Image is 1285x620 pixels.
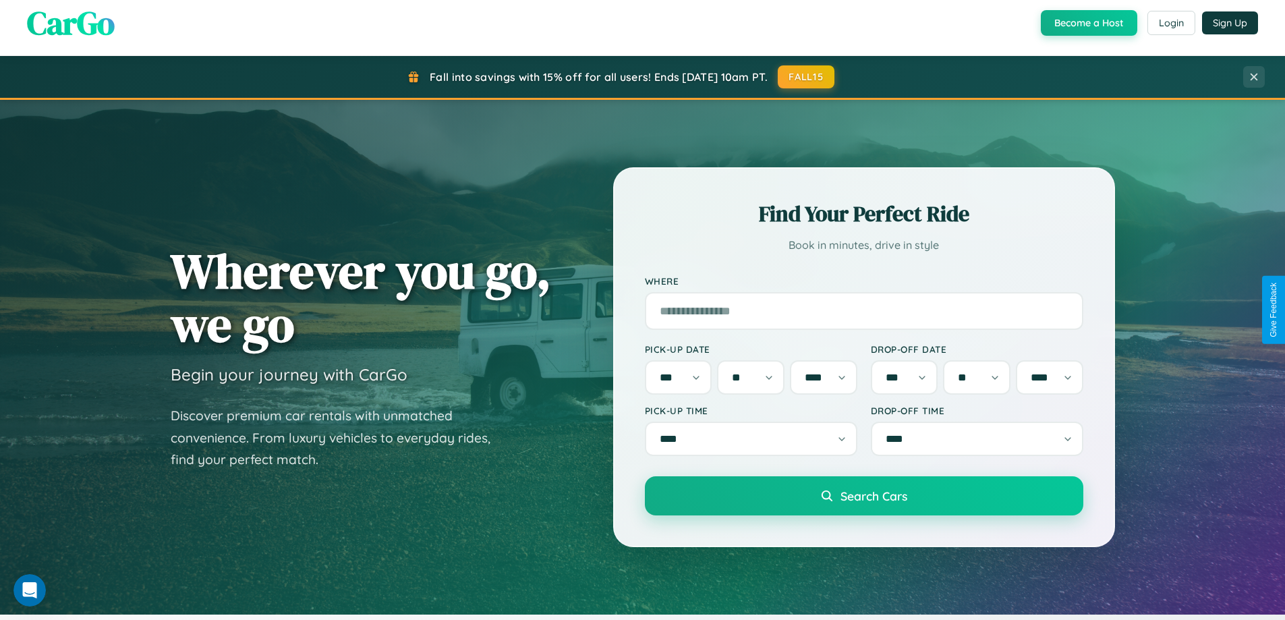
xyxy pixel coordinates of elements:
button: Search Cars [645,476,1083,515]
label: Where [645,275,1083,287]
label: Drop-off Date [871,343,1083,355]
span: CarGo [27,1,115,45]
button: Login [1147,11,1195,35]
iframe: Intercom live chat [13,574,46,607]
div: Give Feedback [1269,283,1278,337]
label: Drop-off Time [871,405,1083,416]
h1: Wherever you go, we go [171,244,551,351]
button: FALL15 [778,65,834,88]
h2: Find Your Perfect Ride [645,199,1083,229]
span: Fall into savings with 15% off for all users! Ends [DATE] 10am PT. [430,70,768,84]
p: Discover premium car rentals with unmatched convenience. From luxury vehicles to everyday rides, ... [171,405,508,471]
label: Pick-up Time [645,405,857,416]
label: Pick-up Date [645,343,857,355]
h3: Begin your journey with CarGo [171,364,407,385]
span: Search Cars [840,488,907,503]
button: Become a Host [1041,10,1137,36]
button: Sign Up [1202,11,1258,34]
p: Book in minutes, drive in style [645,235,1083,255]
